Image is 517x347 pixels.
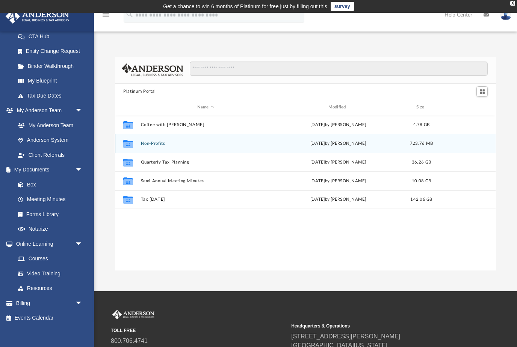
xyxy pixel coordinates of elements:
a: My Documentsarrow_drop_down [5,162,90,177]
div: grid [115,115,496,271]
a: Binder Walkthrough [11,59,94,74]
a: Events Calendar [5,311,94,326]
div: Size [407,104,437,111]
div: [DATE] by [PERSON_NAME] [274,140,403,147]
div: close [510,1,515,6]
a: [STREET_ADDRESS][PERSON_NAME] [291,333,400,339]
button: Platinum Portal [123,88,156,95]
a: Video Training [11,266,86,281]
a: 800.706.4741 [111,338,148,344]
a: Billingarrow_drop_down [5,296,94,311]
span: 36.26 GB [412,160,431,164]
a: Forms Library [11,207,86,222]
a: Client Referrals [11,147,90,162]
div: Modified [274,104,403,111]
small: Headquarters & Operations [291,323,466,329]
span: 142.06 GB [411,197,432,201]
span: arrow_drop_down [75,162,90,178]
div: Get a chance to win 6 months of Platinum for free just by filling out this [163,2,327,11]
div: id [118,104,137,111]
input: Search files and folders [190,62,488,76]
button: Switch to Grid View [476,86,488,97]
a: CTA Hub [11,29,94,44]
a: menu [101,14,110,20]
span: arrow_drop_down [75,103,90,119]
span: 723.76 MB [410,141,433,145]
a: Online Learningarrow_drop_down [5,236,90,251]
i: search [125,10,134,18]
a: Entity Change Request [11,44,94,59]
i: menu [101,11,110,20]
a: survey [331,2,354,11]
span: 4.78 GB [413,122,430,126]
div: [DATE] by [PERSON_NAME] [274,177,403,184]
div: [DATE] by [PERSON_NAME] [274,196,403,203]
a: Anderson System [11,133,90,148]
a: Notarize [11,222,90,237]
a: Resources [11,281,90,296]
button: Tax [DATE] [141,197,271,202]
a: My Anderson Team [11,118,86,133]
img: Anderson Advisors Platinum Portal [111,310,156,320]
button: Quarterly Tax Planning [141,159,271,164]
div: id [440,104,493,111]
img: Anderson Advisors Platinum Portal [3,9,71,24]
a: My Blueprint [11,74,90,89]
div: Name [141,104,270,111]
div: [DATE] by [PERSON_NAME] [274,159,403,165]
a: Box [11,177,86,192]
a: Meeting Minutes [11,192,90,207]
span: arrow_drop_down [75,236,90,252]
a: My Anderson Teamarrow_drop_down [5,103,90,118]
a: Courses [11,251,90,266]
button: Semi Annual Meeting Minutes [141,178,271,183]
small: TOLL FREE [111,327,286,334]
button: Non-Profits [141,141,271,146]
img: User Pic [500,9,511,20]
div: [DATE] by [PERSON_NAME] [274,121,403,128]
span: 10.08 GB [412,179,431,183]
button: Coffee with [PERSON_NAME] [141,122,271,127]
span: arrow_drop_down [75,296,90,311]
a: Tax Due Dates [11,88,94,103]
